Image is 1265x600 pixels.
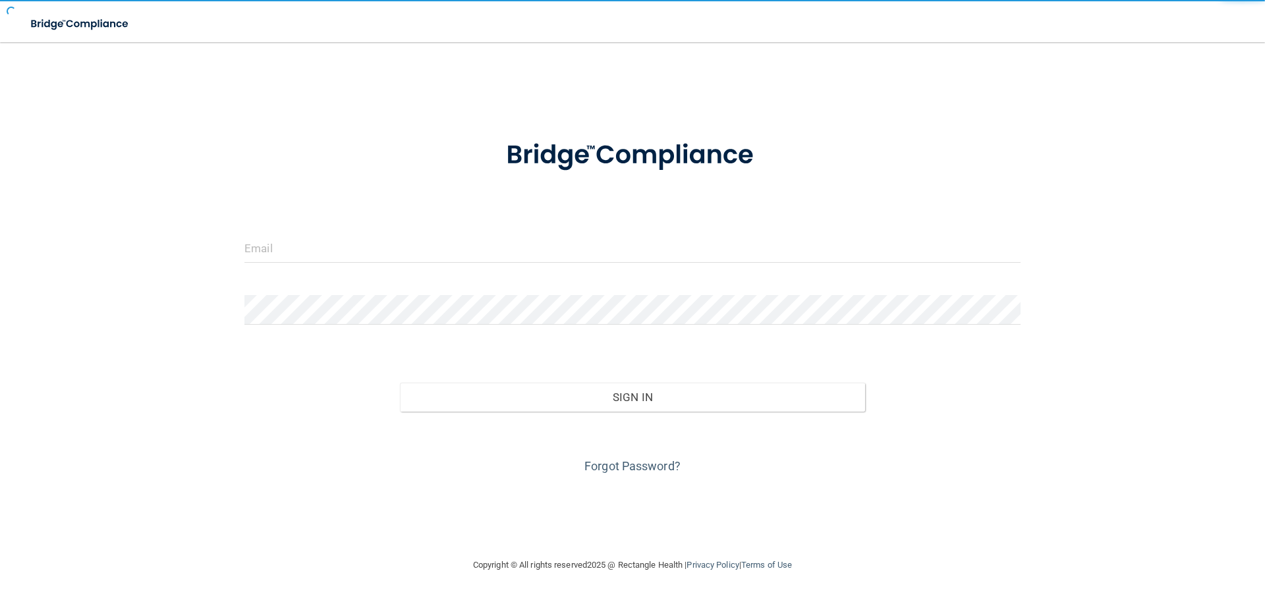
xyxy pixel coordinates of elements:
a: Terms of Use [741,560,792,570]
img: bridge_compliance_login_screen.278c3ca4.svg [479,121,786,190]
input: Email [244,233,1021,263]
button: Sign In [400,383,866,412]
a: Forgot Password? [584,459,681,473]
img: bridge_compliance_login_screen.278c3ca4.svg [20,11,141,38]
a: Privacy Policy [687,560,739,570]
div: Copyright © All rights reserved 2025 @ Rectangle Health | | [392,544,873,586]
